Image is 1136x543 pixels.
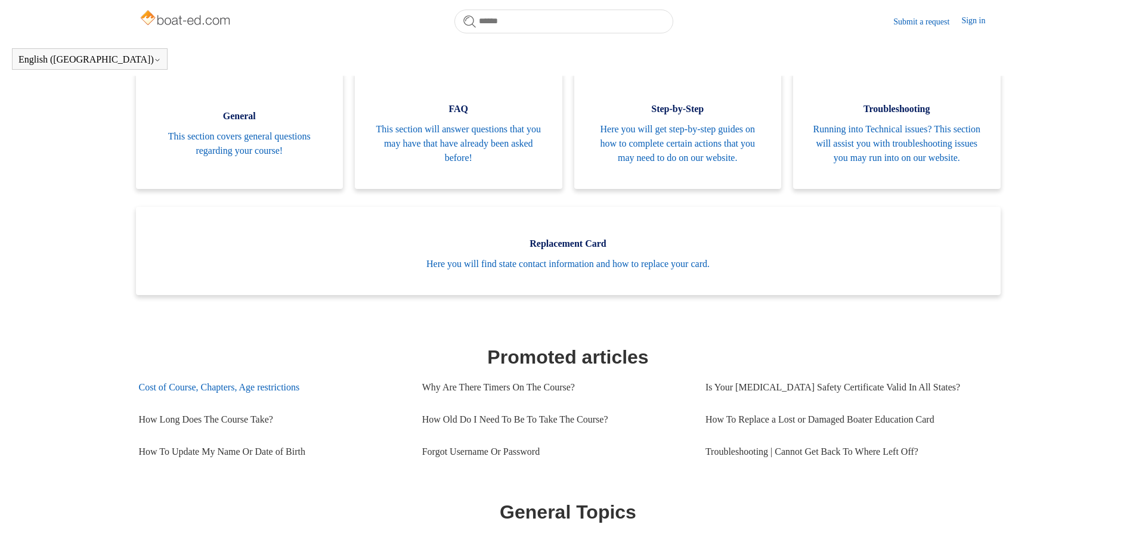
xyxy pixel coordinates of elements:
[373,102,544,116] span: FAQ
[705,371,989,404] a: Is Your [MEDICAL_DATA] Safety Certificate Valid In All States?
[454,10,673,33] input: Search
[811,122,983,165] span: Running into Technical issues? This section will assist you with troubleshooting issues you may r...
[574,72,782,189] a: Step-by-Step Here you will get step-by-step guides on how to complete certain actions that you ma...
[811,102,983,116] span: Troubleshooting
[139,371,404,404] a: Cost of Course, Chapters, Age restrictions
[154,129,326,158] span: This section covers general questions regarding your course!
[154,109,326,123] span: General
[422,371,688,404] a: Why Are There Timers On The Course?
[139,343,998,371] h1: Promoted articles
[154,237,983,251] span: Replacement Card
[154,257,983,271] span: Here you will find state contact information and how to replace your card.
[355,72,562,189] a: FAQ This section will answer questions that you may have that have already been asked before!
[893,15,961,28] a: Submit a request
[136,207,1001,295] a: Replacement Card Here you will find state contact information and how to replace your card.
[136,72,343,189] a: General This section covers general questions regarding your course!
[139,404,404,436] a: How Long Does The Course Take?
[18,54,161,65] button: English ([GEOGRAPHIC_DATA])
[139,436,404,468] a: How To Update My Name Or Date of Birth
[373,122,544,165] span: This section will answer questions that you may have that have already been asked before!
[793,72,1001,189] a: Troubleshooting Running into Technical issues? This section will assist you with troubleshooting ...
[705,404,989,436] a: How To Replace a Lost or Damaged Boater Education Card
[422,436,688,468] a: Forgot Username Or Password
[422,404,688,436] a: How Old Do I Need To Be To Take The Course?
[139,498,998,526] h1: General Topics
[705,436,989,468] a: Troubleshooting | Cannot Get Back To Where Left Off?
[961,14,997,29] a: Sign in
[139,7,234,31] img: Boat-Ed Help Center home page
[592,102,764,116] span: Step-by-Step
[592,122,764,165] span: Here you will get step-by-step guides on how to complete certain actions that you may need to do ...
